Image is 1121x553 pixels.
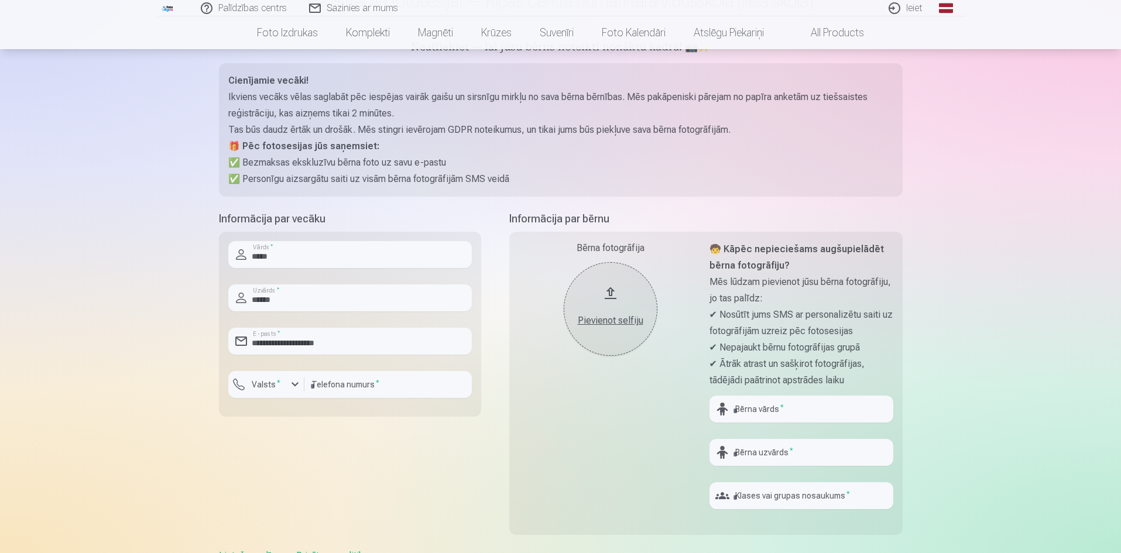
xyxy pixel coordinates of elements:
[228,75,308,86] strong: Cienījamie vecāki!
[228,122,893,138] p: Tas būs daudz ērtāk un drošāk. Mēs stingri ievērojam GDPR noteikumus, un tikai jums būs piekļuve ...
[575,314,646,328] div: Pievienot selfiju
[519,241,702,255] div: Bērna fotogrāfija
[228,171,893,187] p: ✅ Personīgu aizsargātu saiti uz visām bērna fotogrāfijām SMS veidā
[709,307,893,339] p: ✔ Nosūtīt jums SMS ar personalizētu saiti uz fotogrāfijām uzreiz pēc fotosesijas
[228,371,304,398] button: Valsts*
[709,274,893,307] p: Mēs lūdzam pievienot jūsu bērna fotogrāfiju, jo tas palīdz:
[564,262,657,356] button: Pievienot selfiju
[247,379,285,390] label: Valsts
[709,339,893,356] p: ✔ Nepajaukt bērnu fotogrāfijas grupā
[219,211,481,227] h5: Informācija par vecāku
[709,356,893,389] p: ✔ Ātrāk atrast un sašķirot fotogrāfijas, tādējādi paātrinot apstrādes laiku
[467,16,526,49] a: Krūzes
[228,154,893,171] p: ✅ Bezmaksas ekskluzīvu bērna foto uz savu e-pastu
[588,16,680,49] a: Foto kalendāri
[228,89,893,122] p: Ikviens vecāks vēlas saglabāt pēc iespējas vairāk gaišu un sirsnīgu mirkļu no sava bērna bērnības...
[709,243,884,271] strong: 🧒 Kāpēc nepieciešams augšupielādēt bērna fotogrāfiju?
[404,16,467,49] a: Magnēti
[680,16,778,49] a: Atslēgu piekariņi
[509,211,903,227] h5: Informācija par bērnu
[162,5,174,12] img: /fa1
[778,16,878,49] a: All products
[243,16,332,49] a: Foto izdrukas
[228,140,379,152] strong: 🎁 Pēc fotosesijas jūs saņemsiet:
[526,16,588,49] a: Suvenīri
[332,16,404,49] a: Komplekti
